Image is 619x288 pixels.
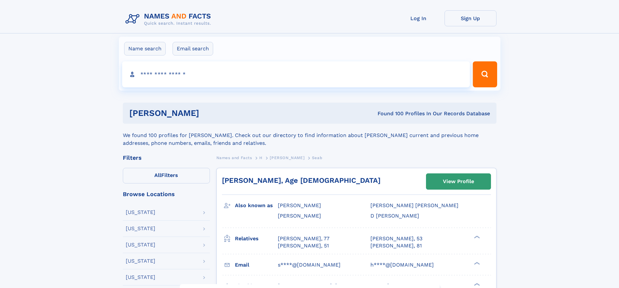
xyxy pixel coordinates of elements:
span: [PERSON_NAME] [278,213,321,219]
div: [US_STATE] [126,242,155,247]
a: [PERSON_NAME], 53 [370,235,422,242]
a: [PERSON_NAME], Age [DEMOGRAPHIC_DATA] [222,176,380,184]
a: Log In [393,10,445,26]
h1: [PERSON_NAME] [129,109,289,117]
div: [US_STATE] [126,258,155,264]
a: [PERSON_NAME], 51 [278,242,329,249]
div: ❯ [472,261,480,265]
h3: Relatives [235,233,278,244]
input: search input [122,61,470,87]
div: Browse Locations [123,191,210,197]
div: ❯ [472,235,480,239]
label: Name search [124,42,166,56]
a: View Profile [426,174,491,189]
img: Logo Names and Facts [123,10,216,28]
a: [PERSON_NAME], 81 [370,242,422,249]
div: ❯ [472,282,480,286]
span: Seab [312,156,322,160]
span: D [PERSON_NAME] [370,213,419,219]
a: H [259,154,263,162]
button: Search Button [473,61,497,87]
div: [US_STATE] [126,275,155,280]
div: [US_STATE] [126,210,155,215]
h3: Also known as [235,200,278,211]
span: H [259,156,263,160]
label: Filters [123,168,210,183]
div: [US_STATE] [126,226,155,231]
div: Found 100 Profiles In Our Records Database [288,110,490,117]
span: [PERSON_NAME] [270,156,304,160]
div: Filters [123,155,210,161]
div: View Profile [443,174,474,189]
div: We found 100 profiles for [PERSON_NAME]. Check out our directory to find information about [PERSO... [123,124,496,147]
span: [PERSON_NAME] [PERSON_NAME] [370,202,458,208]
span: [PERSON_NAME] [278,202,321,208]
a: [PERSON_NAME] [270,154,304,162]
label: Email search [173,42,213,56]
a: [PERSON_NAME], 77 [278,235,329,242]
a: Sign Up [445,10,496,26]
span: All [154,172,161,178]
a: Names and Facts [216,154,252,162]
h3: Email [235,259,278,270]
